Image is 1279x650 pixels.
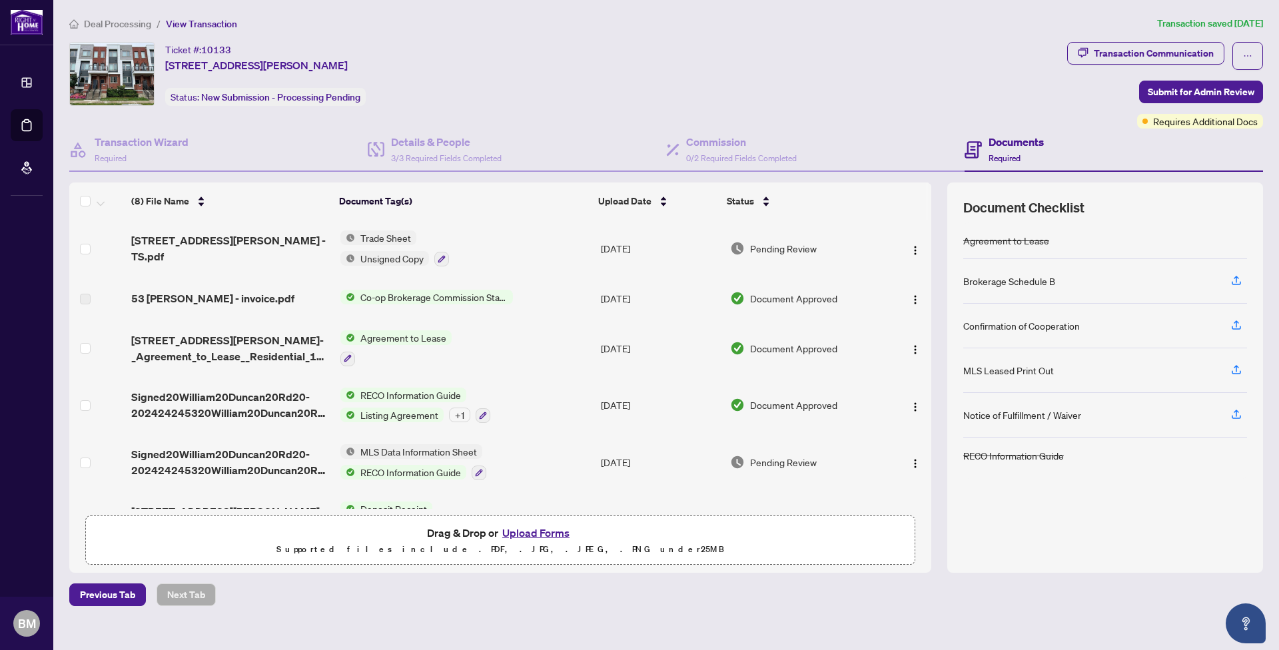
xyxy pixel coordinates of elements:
[340,408,355,422] img: Status Icon
[201,91,360,103] span: New Submission - Processing Pending
[355,408,444,422] span: Listing Agreement
[131,194,189,208] span: (8) File Name
[750,241,817,256] span: Pending Review
[69,19,79,29] span: home
[905,288,926,309] button: Logo
[905,394,926,416] button: Logo
[391,134,502,150] h4: Details & People
[727,194,754,208] span: Status
[750,341,837,356] span: Document Approved
[750,398,837,412] span: Document Approved
[157,16,161,31] li: /
[165,57,348,73] span: [STREET_ADDRESS][PERSON_NAME]
[963,448,1064,463] div: RECO Information Guide
[131,290,294,306] span: 53 [PERSON_NAME] - invoice.pdf
[340,465,355,480] img: Status Icon
[126,182,334,220] th: (8) File Name
[355,230,416,245] span: Trade Sheet
[596,220,725,277] td: [DATE]
[340,444,355,459] img: Status Icon
[131,232,329,264] span: [STREET_ADDRESS][PERSON_NAME] - TS.pdf
[165,42,231,57] div: Ticket #:
[963,363,1054,378] div: MLS Leased Print Out
[905,338,926,359] button: Logo
[340,501,432,537] button: Status IconDeposit Receipt
[11,10,43,35] img: logo
[686,153,797,163] span: 0/2 Required Fields Completed
[1157,16,1263,31] article: Transaction saved [DATE]
[989,153,1021,163] span: Required
[1226,603,1266,643] button: Open asap
[80,584,135,605] span: Previous Tab
[340,251,355,266] img: Status Icon
[70,43,154,105] img: IMG-W12321822_1.jpg
[201,44,231,56] span: 10133
[340,388,355,402] img: Status Icon
[355,290,513,304] span: Co-op Brokerage Commission Statement
[963,408,1081,422] div: Notice of Fulfillment / Waiver
[95,153,127,163] span: Required
[1148,81,1254,103] span: Submit for Admin Review
[910,402,921,412] img: Logo
[596,277,725,320] td: [DATE]
[905,238,926,259] button: Logo
[131,503,329,535] span: [STREET_ADDRESS][PERSON_NAME] - Office Depsoit receipt.pdf
[86,516,915,565] span: Drag & Drop orUpload FormsSupported files include .PDF, .JPG, .JPEG, .PNG under25MB
[910,458,921,469] img: Logo
[1243,51,1252,61] span: ellipsis
[355,465,466,480] span: RECO Information Guide
[963,198,1084,217] span: Document Checklist
[157,583,216,606] button: Next Tab
[95,134,189,150] h4: Transaction Wizard
[355,251,429,266] span: Unsigned Copy
[166,18,237,30] span: View Transaction
[355,444,482,459] span: MLS Data Information Sheet
[686,134,797,150] h4: Commission
[910,294,921,305] img: Logo
[84,18,151,30] span: Deal Processing
[131,332,329,364] span: [STREET_ADDRESS][PERSON_NAME]-_Agreement_to_Lease__Residential_12.pdf
[1067,42,1224,65] button: Transaction Communication
[963,274,1055,288] div: Brokerage Schedule B
[730,341,745,356] img: Document Status
[340,230,355,245] img: Status Icon
[598,194,651,208] span: Upload Date
[340,444,486,480] button: Status IconMLS Data Information SheetStatus IconRECO Information Guide
[750,291,837,306] span: Document Approved
[596,434,725,491] td: [DATE]
[905,452,926,473] button: Logo
[449,408,470,422] div: + 1
[1153,114,1258,129] span: Requires Additional Docs
[427,524,574,541] span: Drag & Drop or
[910,344,921,355] img: Logo
[355,330,452,345] span: Agreement to Lease
[340,501,355,516] img: Status Icon
[910,245,921,256] img: Logo
[131,389,329,421] span: Signed20William20Duncan20Rd20-202424245320William20Duncan20Rd20-20RECO20Information20Guide.pdf
[340,290,513,304] button: Status IconCo-op Brokerage Commission Statement
[94,541,907,557] p: Supported files include .PDF, .JPG, .JPEG, .PNG under 25 MB
[131,446,329,478] span: Signed20William20Duncan20Rd20-202424245320William20Duncan20Rd20-20RECO20Information20Guide.pdf
[69,583,146,606] button: Previous Tab
[730,291,745,306] img: Document Status
[340,330,355,345] img: Status Icon
[355,501,432,516] span: Deposit Receipt
[750,455,817,470] span: Pending Review
[334,182,594,220] th: Document Tag(s)
[340,388,490,424] button: Status IconRECO Information GuideStatus IconListing Agreement+1
[1094,43,1214,64] div: Transaction Communication
[730,398,745,412] img: Document Status
[596,377,725,434] td: [DATE]
[963,318,1080,333] div: Confirmation of Cooperation
[1139,81,1263,103] button: Submit for Admin Review
[355,388,466,402] span: RECO Information Guide
[963,233,1049,248] div: Agreement to Lease
[18,614,36,633] span: BM
[721,182,882,220] th: Status
[730,241,745,256] img: Document Status
[593,182,721,220] th: Upload Date
[340,330,452,366] button: Status IconAgreement to Lease
[391,153,502,163] span: 3/3 Required Fields Completed
[596,320,725,377] td: [DATE]
[596,491,725,548] td: [DATE]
